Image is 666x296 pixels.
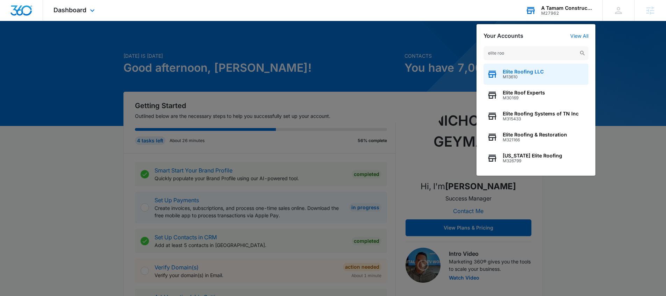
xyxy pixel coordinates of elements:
[503,153,562,158] span: [US_STATE] Elite Roofing
[53,6,86,14] span: Dashboard
[503,138,567,142] span: M321166
[503,90,545,96] span: Elite Roof Experts
[484,64,588,85] button: Elite Roofing LLCM13610
[541,5,592,11] div: account name
[503,158,562,163] span: M326799
[503,69,544,75] span: Elite Roofing LLC
[503,75,544,79] span: M13610
[503,117,579,121] span: M315433
[484,127,588,148] button: Elite Roofing & RestorationM321166
[484,85,588,106] button: Elite Roof ExpertsM30169
[503,132,567,138] span: Elite Roofing & Restoration
[484,148,588,169] button: [US_STATE] Elite RoofingM326799
[484,106,588,127] button: Elite Roofing Systems of TN IncM315433
[503,111,579,117] span: Elite Roofing Systems of TN Inc
[541,11,592,16] div: account id
[503,96,545,100] span: M30169
[570,33,588,39] a: View All
[484,33,523,39] h2: Your Accounts
[484,46,588,60] input: Search Accounts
